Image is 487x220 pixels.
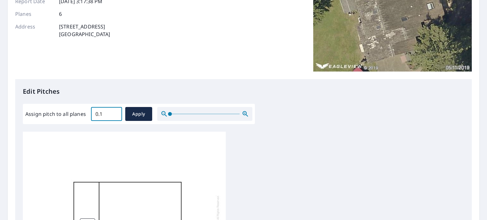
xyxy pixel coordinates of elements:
span: Apply [130,110,147,118]
p: Address [15,23,53,38]
button: Apply [125,107,152,121]
p: [STREET_ADDRESS] [GEOGRAPHIC_DATA] [59,23,110,38]
label: Assign pitch to all planes [25,110,86,118]
p: 6 [59,10,62,18]
p: Edit Pitches [23,87,464,96]
input: 00.0 [91,105,122,123]
p: Planes [15,10,53,18]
